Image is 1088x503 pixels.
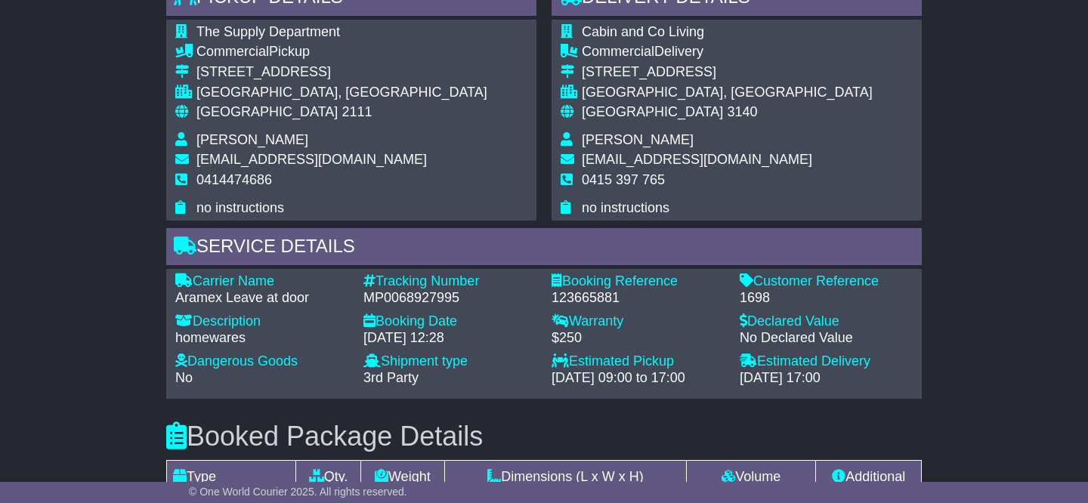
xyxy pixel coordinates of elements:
div: Declared Value [740,313,913,330]
span: 3rd Party [363,370,419,385]
div: MP0068927995 [363,290,536,307]
td: Additional [816,461,922,494]
span: No [175,370,193,385]
span: Commercial [196,44,269,59]
td: Weight [360,461,444,494]
h3: Booked Package Details [166,421,922,452]
span: Cabin and Co Living [582,24,704,39]
div: [STREET_ADDRESS] [196,64,487,81]
div: [DATE] 09:00 to 17:00 [552,370,725,387]
div: 123665881 [552,290,725,307]
span: 0415 397 765 [582,172,665,187]
div: Warranty [552,313,725,330]
span: no instructions [196,200,284,215]
div: Shipment type [363,353,536,370]
div: [STREET_ADDRESS] [582,64,873,81]
div: Booking Date [363,313,536,330]
span: [EMAIL_ADDRESS][DOMAIN_NAME] [196,152,427,167]
div: 1698 [740,290,913,307]
div: [GEOGRAPHIC_DATA], [GEOGRAPHIC_DATA] [582,85,873,101]
span: Commercial [582,44,654,59]
span: © One World Courier 2025. All rights reserved. [189,486,407,498]
td: Qty. [296,461,361,494]
span: [PERSON_NAME] [196,132,308,147]
span: 3140 [727,104,757,119]
div: [GEOGRAPHIC_DATA], [GEOGRAPHIC_DATA] [196,85,487,101]
div: homewares [175,330,348,347]
div: Dangerous Goods [175,353,348,370]
span: [GEOGRAPHIC_DATA] [582,104,723,119]
div: Pickup [196,44,487,60]
span: [GEOGRAPHIC_DATA] [196,104,338,119]
span: 0414474686 [196,172,272,187]
div: Tracking Number [363,273,536,290]
div: Customer Reference [740,273,913,290]
td: Volume [687,461,816,494]
div: Aramex Leave at door [175,290,348,307]
span: [PERSON_NAME] [582,132,694,147]
div: Carrier Name [175,273,348,290]
span: 2111 [342,104,372,119]
div: Description [175,313,348,330]
div: Estimated Pickup [552,353,725,370]
div: [DATE] 12:28 [363,330,536,347]
div: Service Details [166,228,922,269]
div: Delivery [582,44,873,60]
span: no instructions [582,200,669,215]
td: Dimensions (L x W x H) [444,461,686,494]
div: Booking Reference [552,273,725,290]
span: [EMAIL_ADDRESS][DOMAIN_NAME] [582,152,812,167]
div: $250 [552,330,725,347]
td: Type [167,461,296,494]
div: [DATE] 17:00 [740,370,913,387]
div: Estimated Delivery [740,353,913,370]
span: The Supply Department [196,24,340,39]
div: No Declared Value [740,330,913,347]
